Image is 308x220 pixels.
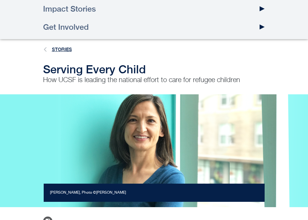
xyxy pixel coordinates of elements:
[52,47,72,52] a: Stories
[43,63,146,76] span: Serving Every Child
[43,76,265,85] p: How UCSF is leading the national effort to care for refugee children
[43,18,265,36] a: Get Involved
[254,18,270,36] button: Toggle Dropdown
[44,184,265,202] div: [PERSON_NAME], Photo ©[PERSON_NAME]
